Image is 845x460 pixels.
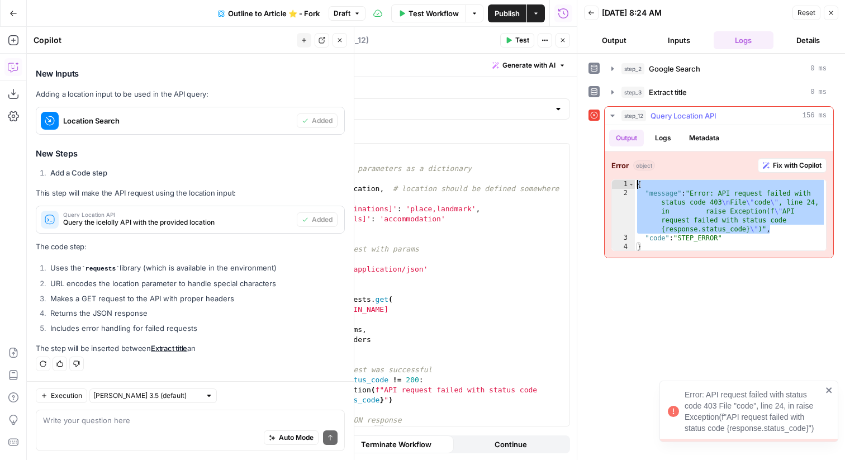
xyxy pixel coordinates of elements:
[495,439,527,450] span: Continue
[611,160,629,171] strong: Error
[50,168,107,177] strong: Add a Code step
[584,31,644,49] button: Output
[628,180,634,189] span: Toggle code folding, rows 1 through 4
[810,64,827,74] span: 0 ms
[609,130,644,146] button: Output
[649,87,687,98] span: Extract title
[251,54,577,77] div: Write code
[51,391,82,401] span: Execution
[792,6,820,20] button: Reset
[334,8,350,18] span: Draft
[825,386,833,395] button: close
[48,323,345,334] li: Includes error handling for failed requests
[36,187,345,199] p: This step will make the API request using the location input:
[409,8,459,19] span: Test Workflow
[36,67,345,81] h3: New Inputs
[502,60,556,70] span: Generate with AI
[228,8,320,19] span: Outline to Article ⭐️ - Fork
[264,430,319,445] button: Auto Mode
[361,439,431,450] span: Terminate Workflow
[48,278,345,289] li: URL encodes the location parameter to handle special characters
[312,215,333,225] span: Added
[495,8,520,19] span: Publish
[265,103,549,115] input: Python
[651,110,716,121] span: Query Location API
[488,58,570,73] button: Generate with AI
[515,35,529,45] span: Test
[649,31,709,49] button: Inputs
[685,389,822,434] div: Error: API request failed with status code 403 File "code", line 24, in raise Exception(f"API req...
[211,4,326,22] button: Outline to Article ⭐️ - Fork
[36,88,345,100] p: Adding a location input to be used in the API query:
[329,6,365,21] button: Draft
[391,4,466,22] button: Test Workflow
[797,8,815,18] span: Reset
[36,388,87,403] button: Execution
[48,262,345,274] li: Uses the library (which is available in the environment)
[36,343,345,354] p: The step will be inserted between an
[612,189,635,234] div: 2
[63,115,292,126] span: Location Search
[612,180,635,189] div: 1
[34,35,293,46] div: Copilot
[82,265,120,272] code: requests
[500,33,534,48] button: Test
[454,435,568,453] button: Continue
[605,60,833,78] button: 0 ms
[48,293,345,304] li: Makes a GET request to the API with proper headers
[151,344,187,353] a: Extract title
[605,125,833,258] div: 156 ms
[621,110,646,121] span: step_12
[258,129,570,140] label: Function
[36,146,345,161] h3: New Steps
[279,433,314,443] span: Auto Mode
[612,234,635,243] div: 3
[682,130,726,146] button: Metadata
[605,83,833,101] button: 0 ms
[612,243,635,252] div: 4
[63,217,292,227] span: Query the icelolly API with the provided location
[621,87,644,98] span: step_3
[605,107,833,125] button: 156 ms
[803,111,827,121] span: 156 ms
[778,31,838,49] button: Details
[63,212,292,217] span: Query Location API
[773,160,822,170] span: Fix with Copilot
[36,241,345,253] p: The code step:
[648,130,678,146] button: Logs
[758,158,827,173] button: Fix with Copilot
[810,87,827,97] span: 0 ms
[48,307,345,319] li: Returns the JSON response
[714,31,774,49] button: Logs
[297,113,338,128] button: Added
[488,4,526,22] button: Publish
[312,116,333,126] span: Added
[93,390,201,401] input: Claude Sonnet 3.5 (default)
[621,63,644,74] span: step_2
[297,212,338,227] button: Added
[649,63,700,74] span: Google Search
[258,84,570,95] label: Select Language
[633,160,655,170] span: object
